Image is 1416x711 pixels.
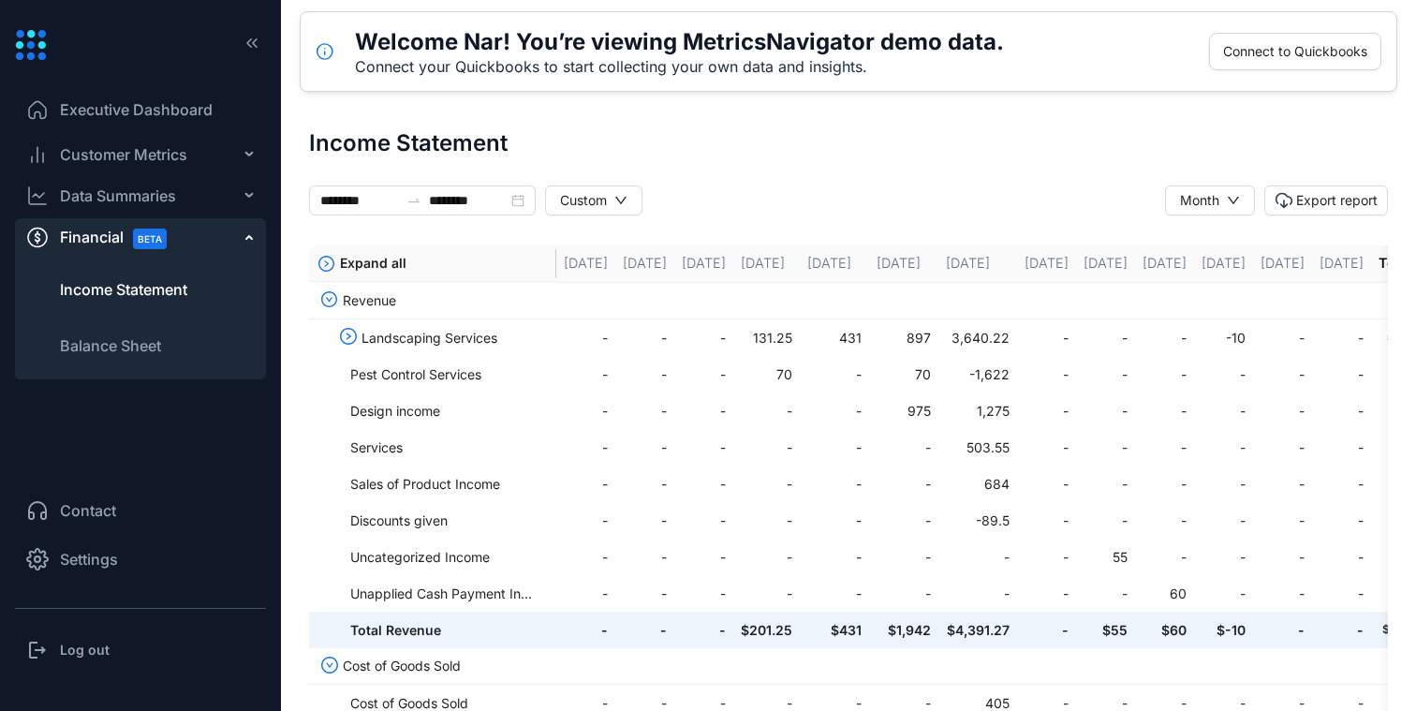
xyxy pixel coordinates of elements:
span: - [682,511,726,531]
span: - [1025,584,1069,604]
span: -89.5 [946,511,1010,531]
span: - [1320,584,1364,604]
span: 131.25 [741,328,792,348]
span: - [807,511,862,531]
span: 1,275 [946,401,1010,422]
span: Design income [350,401,538,422]
span: Balance Sheet [60,334,161,357]
span: [DATE] [564,255,608,271]
span: [DATE] [1202,255,1246,271]
span: - [807,547,862,568]
span: Cost of Goods Sold [343,656,530,676]
div: Data Summaries [60,185,176,207]
span: Revenue [343,290,530,311]
span: - [564,328,608,348]
span: $1,942 [877,620,931,641]
span: - [1202,364,1246,385]
span: Uncategorized Income [350,547,538,568]
span: - [1025,364,1069,385]
span: Discounts given [350,511,538,531]
span: [DATE] [1084,255,1128,271]
span: - [623,620,667,641]
span: - [946,584,1010,604]
span: swap-right [406,193,421,208]
span: 975 [877,401,931,422]
span: - [623,547,667,568]
span: Services [350,437,538,458]
span: [DATE] [623,255,667,271]
span: - [623,364,667,385]
span: Total Revenue [350,620,538,641]
span: - [1202,584,1246,604]
span: $431 [807,620,862,641]
span: - [807,437,862,458]
span: 503.55 [946,437,1010,458]
span: - [1025,620,1069,641]
span: - [741,584,792,604]
span: [DATE] [682,255,726,271]
span: 70 [877,364,931,385]
span: Settings [60,548,118,570]
span: - [1025,401,1069,422]
span: - [741,474,792,495]
span: -10 [1202,328,1246,348]
span: 431 [807,328,862,348]
span: - [1202,511,1246,531]
span: Executive Dashboard [60,98,213,121]
strong: Total [1379,255,1411,271]
span: - [1025,437,1069,458]
span: [DATE] [877,255,921,271]
span: - [682,474,726,495]
span: - [623,584,667,604]
span: - [682,401,726,422]
span: - [1320,364,1364,385]
span: $4,391.27 [946,620,1010,641]
span: right-circle [340,328,357,345]
span: down [614,194,627,207]
span: to [406,193,421,208]
span: [DATE] [1261,255,1305,271]
span: - [1025,474,1069,495]
span: - [1261,401,1305,422]
span: Landscaping Services [361,328,549,348]
span: - [807,584,862,604]
h3: Log out [60,641,110,659]
span: 55 [1084,547,1128,568]
span: - [564,511,608,531]
span: - [1261,584,1305,604]
button: Connect to Quickbooks [1209,33,1381,70]
span: - [1320,401,1364,422]
span: - [1320,328,1364,348]
span: - [1143,328,1187,348]
span: close-circle [511,194,524,207]
span: 60 [1143,584,1187,604]
span: - [1025,511,1069,531]
div: Custom [560,190,607,211]
span: $201.25 [741,620,792,641]
span: - [682,584,726,604]
span: - [877,511,931,531]
span: Unapplied Cash Payment Income [350,584,538,604]
span: - [1261,547,1305,568]
span: down [1227,194,1240,207]
span: - [1320,511,1364,531]
span: - [623,328,667,348]
span: - [1143,474,1187,495]
span: Sales of Product Income [350,474,538,495]
span: - [807,364,862,385]
span: - [564,584,608,604]
span: - [682,437,726,458]
h5: Welcome Nar! You’re viewing MetricsNavigator demo data. [355,27,1004,57]
span: [DATE] [741,255,785,271]
span: - [877,547,931,568]
span: 897 [877,328,931,348]
span: - [682,620,726,641]
span: - [1084,401,1128,422]
span: Contact [60,499,116,522]
span: 3,640.22 [946,328,1010,348]
span: - [1084,328,1128,348]
span: Income Statement [60,278,187,301]
span: -1,622 [946,364,1010,385]
span: - [1143,437,1187,458]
